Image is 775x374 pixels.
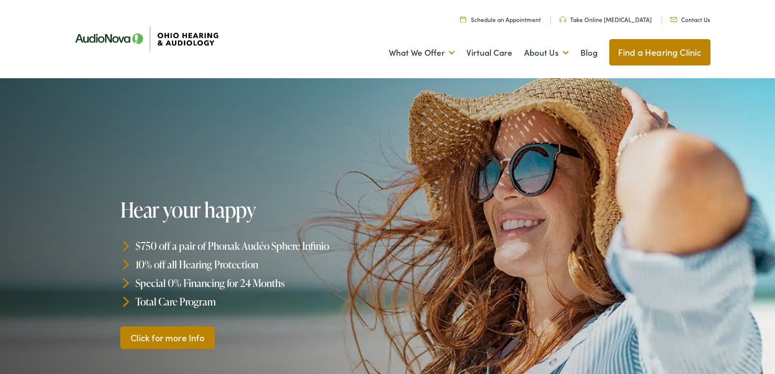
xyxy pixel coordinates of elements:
a: Blog [580,35,598,71]
img: Mail icon representing email contact with Ohio Hearing in Cincinnati, OH [670,17,677,22]
img: Calendar Icon to schedule a hearing appointment in Cincinnati, OH [460,16,466,22]
a: About Us [524,35,569,71]
a: Click for more Info [120,326,215,349]
img: Headphones icone to schedule online hearing test in Cincinnati, OH [559,17,566,22]
a: Find a Hearing Clinic [609,39,710,66]
h1: Hear your happy [120,198,392,221]
li: 10% off all Hearing Protection [120,255,392,274]
a: What We Offer [389,35,455,71]
li: Special 0% Financing for 24 Months [120,274,392,292]
a: Contact Us [670,15,710,23]
a: Virtual Care [466,35,512,71]
li: $750 off a pair of Phonak Audéo Sphere Infinio [120,237,392,255]
a: Take Online [MEDICAL_DATA] [559,15,652,23]
a: Schedule an Appointment [460,15,541,23]
li: Total Care Program [120,292,392,310]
